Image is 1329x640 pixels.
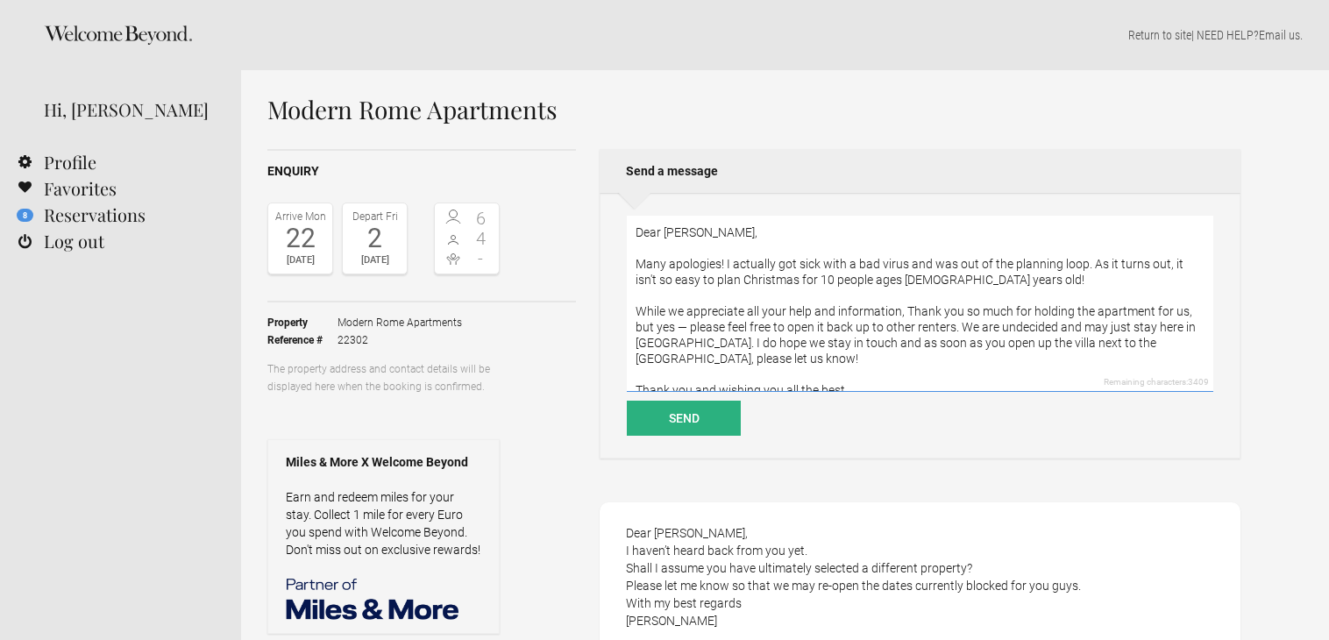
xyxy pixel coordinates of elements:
span: Modern Rome Apartments [338,314,462,331]
strong: Reference # [267,331,338,349]
span: 6 [467,210,495,227]
h2: Send a message [600,149,1240,193]
span: 22302 [338,331,462,349]
img: Miles & More [286,576,461,620]
strong: Miles & More X Welcome Beyond [286,453,481,471]
a: Return to site [1128,28,1191,42]
span: - [467,250,495,267]
div: 22 [273,225,328,252]
h2: Enquiry [267,162,576,181]
div: Depart Fri [347,208,402,225]
a: Earn and redeem miles for your stay. Collect 1 mile for every Euro you spend with Welcome Beyond.... [286,490,480,557]
h1: Modern Rome Apartments [267,96,1240,123]
p: The property address and contact details will be displayed here when the booking is confirmed. [267,360,500,395]
div: Hi, [PERSON_NAME] [44,96,215,123]
div: Arrive Mon [273,208,328,225]
a: Email us [1259,28,1300,42]
flynt-notification-badge: 8 [17,209,33,222]
div: [DATE] [273,252,328,269]
span: 4 [467,230,495,247]
button: Send [627,401,741,436]
div: [DATE] [347,252,402,269]
div: 2 [347,225,402,252]
p: | NEED HELP? . [267,26,1303,44]
strong: Property [267,314,338,331]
